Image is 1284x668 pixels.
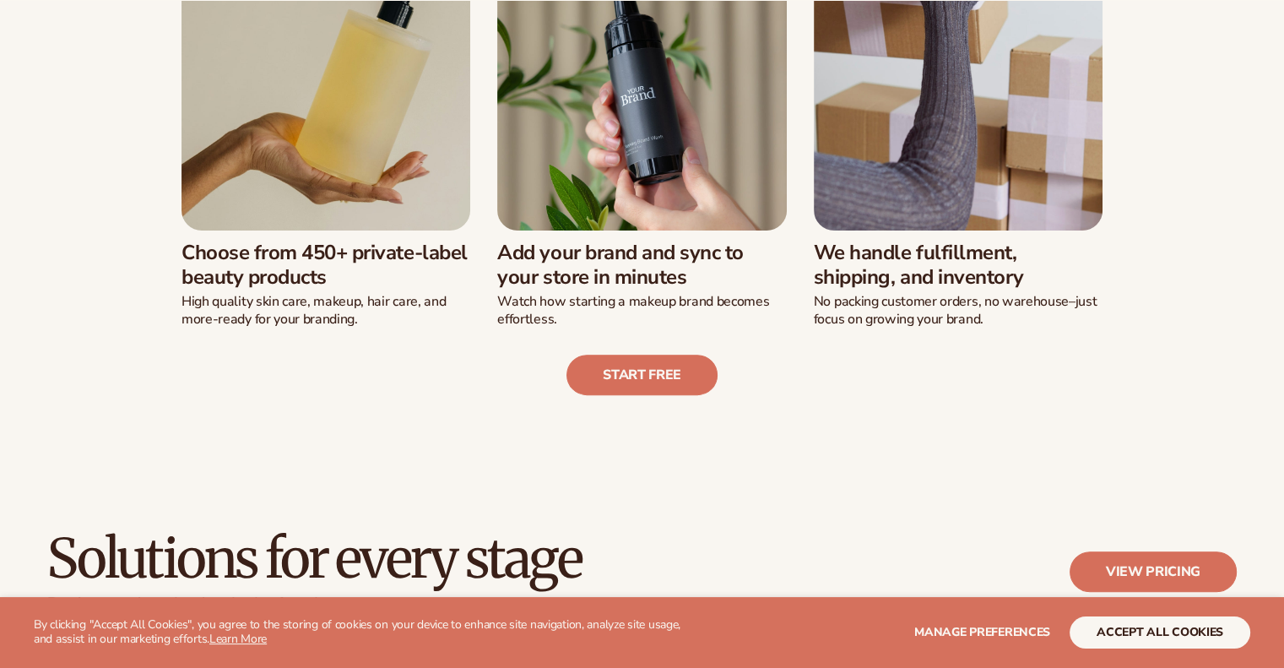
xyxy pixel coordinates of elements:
p: Watch how starting a makeup brand becomes effortless. [497,293,786,329]
span: Manage preferences [914,624,1050,640]
p: By clicking "Accept All Cookies", you agree to the storing of cookies on your device to enhance s... [34,618,700,647]
button: accept all cookies [1070,616,1250,649]
p: Preview your brand on hundreds of products. [47,595,582,613]
h2: Solutions for every stage [47,530,582,587]
p: High quality skin care, makeup, hair care, and more-ready for your branding. [181,293,470,329]
h3: Choose from 450+ private-label beauty products [181,241,470,290]
h3: Add your brand and sync to your store in minutes [497,241,786,290]
a: View pricing [1070,551,1237,592]
p: No packing customer orders, no warehouse–just focus on growing your brand. [814,293,1103,329]
h3: We handle fulfillment, shipping, and inventory [814,241,1103,290]
button: Manage preferences [914,616,1050,649]
a: Learn More [209,631,267,647]
a: Start free [566,355,718,395]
